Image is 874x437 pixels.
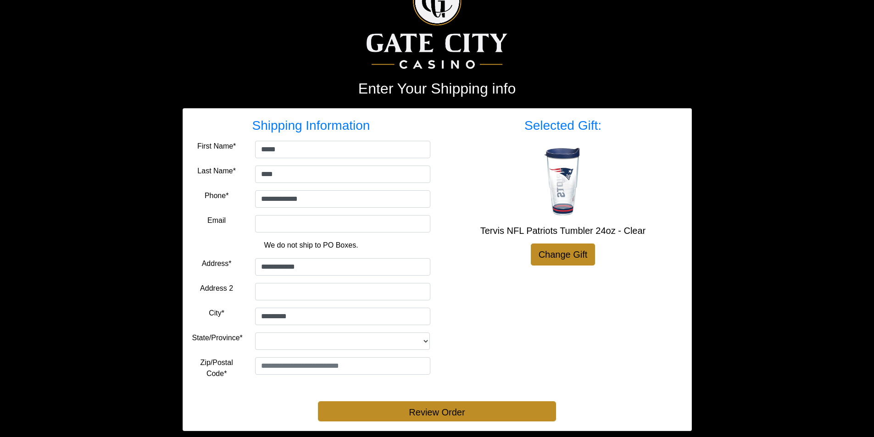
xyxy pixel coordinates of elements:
label: Last Name* [197,166,236,177]
a: Change Gift [531,243,596,266]
h2: Enter Your Shipping info [183,80,692,97]
button: Review Order [318,401,556,421]
label: Address 2 [200,283,233,294]
img: Tervis NFL Patriots Tumbler 24oz - Clear [526,144,600,218]
label: First Name* [197,141,236,152]
label: Email [207,215,226,226]
h3: Selected Gift: [444,118,682,133]
label: Phone* [205,190,229,201]
label: City* [209,308,224,319]
h5: Tervis NFL Patriots Tumbler 24oz - Clear [444,225,682,236]
label: Address* [202,258,232,269]
label: State/Province* [192,332,243,343]
label: Zip/Postal Code* [192,357,241,379]
p: We do not ship to PO Boxes. [199,240,423,251]
h3: Shipping Information [192,118,430,133]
